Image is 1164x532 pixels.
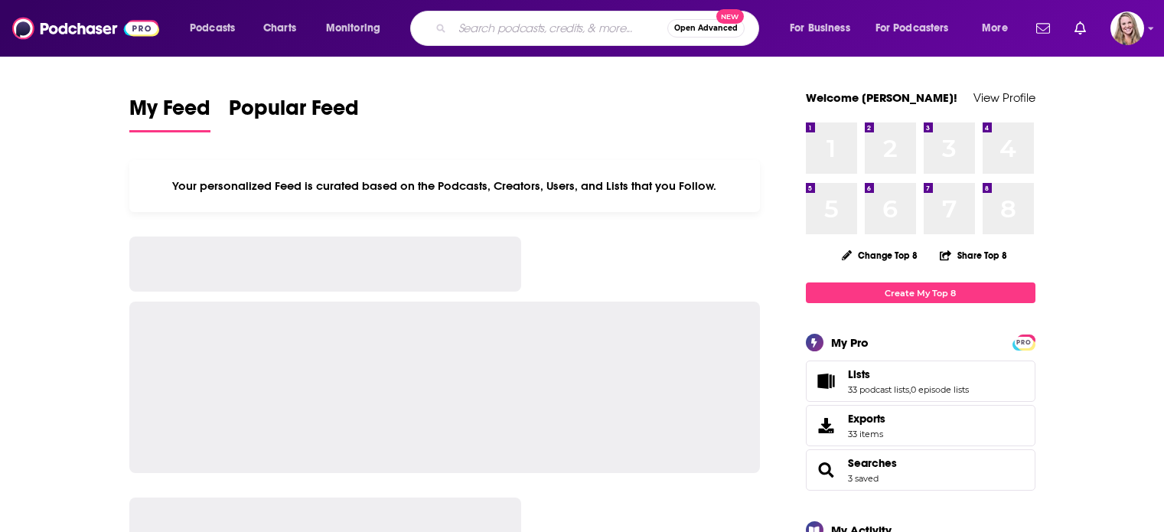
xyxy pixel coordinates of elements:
[848,412,885,426] span: Exports
[811,415,842,436] span: Exports
[779,16,869,41] button: open menu
[667,19,745,38] button: Open AdvancedNew
[229,95,359,132] a: Popular Feed
[315,16,400,41] button: open menu
[982,18,1008,39] span: More
[909,384,911,395] span: ,
[848,384,909,395] a: 33 podcast lists
[716,9,744,24] span: New
[1110,11,1144,45] button: Show profile menu
[848,429,885,439] span: 33 items
[1110,11,1144,45] span: Logged in as KirstinPitchPR
[806,405,1035,446] a: Exports
[806,282,1035,303] a: Create My Top 8
[1068,15,1092,41] a: Show notifications dropdown
[848,367,969,381] a: Lists
[866,16,971,41] button: open menu
[848,473,879,484] a: 3 saved
[129,160,761,212] div: Your personalized Feed is curated based on the Podcasts, Creators, Users, and Lists that you Follow.
[911,384,969,395] a: 0 episode lists
[179,16,255,41] button: open menu
[1015,336,1033,348] a: PRO
[253,16,305,41] a: Charts
[190,18,235,39] span: Podcasts
[811,459,842,481] a: Searches
[790,18,850,39] span: For Business
[833,246,928,265] button: Change Top 8
[806,90,957,105] a: Welcome [PERSON_NAME]!
[811,370,842,392] a: Lists
[848,456,897,470] a: Searches
[129,95,210,132] a: My Feed
[848,367,870,381] span: Lists
[263,18,296,39] span: Charts
[229,95,359,130] span: Popular Feed
[1015,337,1033,348] span: PRO
[806,449,1035,491] span: Searches
[831,335,869,350] div: My Pro
[12,14,159,43] img: Podchaser - Follow, Share and Rate Podcasts
[971,16,1027,41] button: open menu
[806,361,1035,402] span: Lists
[875,18,949,39] span: For Podcasters
[674,24,738,32] span: Open Advanced
[452,16,667,41] input: Search podcasts, credits, & more...
[1110,11,1144,45] img: User Profile
[973,90,1035,105] a: View Profile
[129,95,210,130] span: My Feed
[939,240,1008,270] button: Share Top 8
[326,18,380,39] span: Monitoring
[1030,15,1056,41] a: Show notifications dropdown
[425,11,774,46] div: Search podcasts, credits, & more...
